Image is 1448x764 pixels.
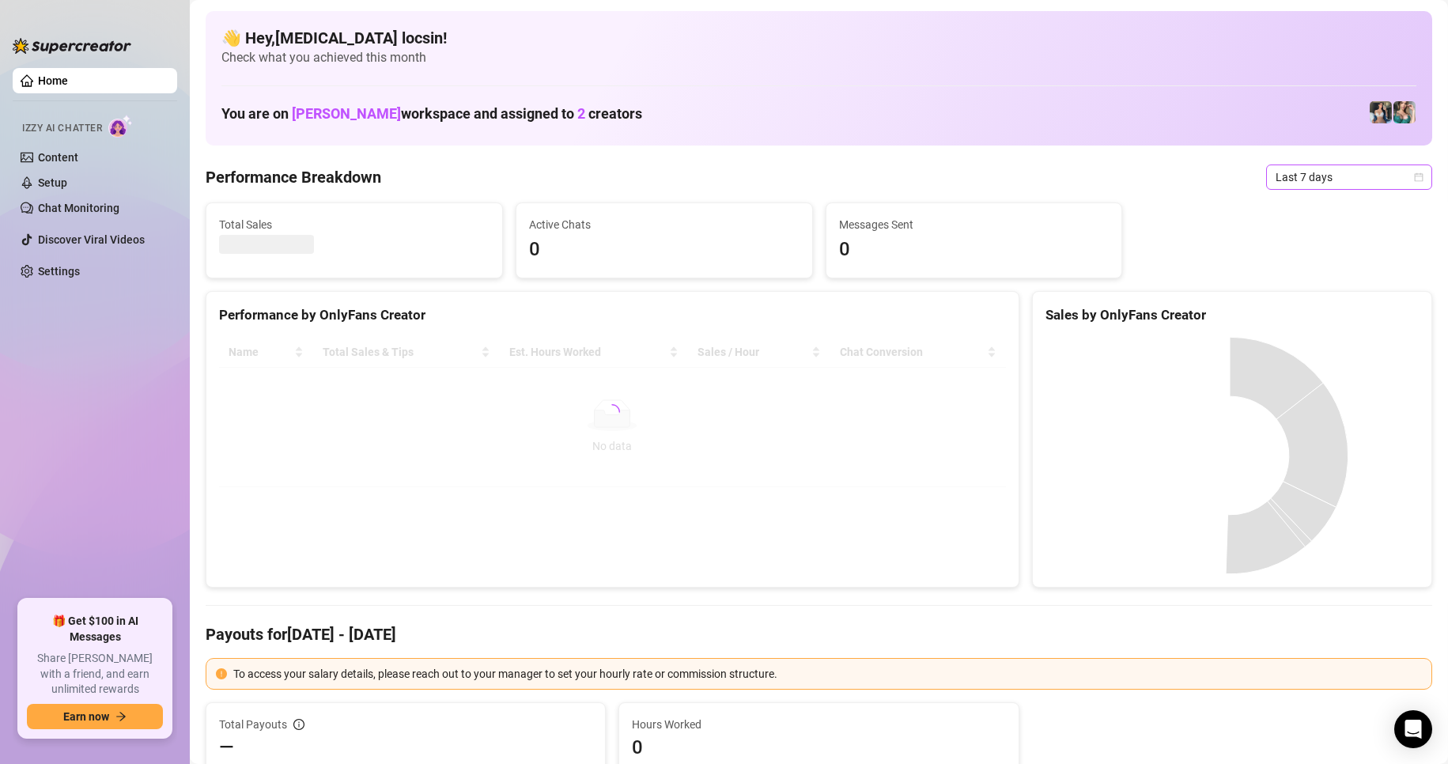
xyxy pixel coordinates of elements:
div: Performance by OnlyFans Creator [219,304,1006,326]
img: logo-BBDzfeDw.svg [13,38,131,54]
span: 0 [632,735,1005,760]
span: Share [PERSON_NAME] with a friend, and earn unlimited rewards [27,651,163,698]
span: exclamation-circle [216,668,227,679]
a: Chat Monitoring [38,202,119,214]
img: Katy [1370,101,1392,123]
span: 0 [839,235,1110,265]
a: Setup [38,176,67,189]
div: To access your salary details, please reach out to your manager to set your hourly rate or commis... [233,665,1422,683]
span: 0 [529,235,800,265]
span: info-circle [293,719,304,730]
span: Hours Worked [632,716,1005,733]
h4: Performance Breakdown [206,166,381,188]
h4: Payouts for [DATE] - [DATE] [206,623,1432,645]
div: Sales by OnlyFans Creator [1045,304,1419,326]
span: 🎁 Get $100 in AI Messages [27,614,163,645]
span: Messages Sent [839,216,1110,233]
a: Discover Viral Videos [38,233,145,246]
a: Settings [38,265,80,278]
span: Last 7 days [1276,165,1423,189]
span: [PERSON_NAME] [292,105,401,122]
a: Content [38,151,78,164]
div: Open Intercom Messenger [1394,710,1432,748]
span: arrow-right [115,711,127,722]
span: Active Chats [529,216,800,233]
span: Izzy AI Chatter [22,121,102,136]
span: 2 [577,105,585,122]
h4: 👋 Hey, [MEDICAL_DATA] locsin ! [221,27,1416,49]
span: Earn now [63,710,109,723]
span: Total Payouts [219,716,287,733]
span: Check what you achieved this month [221,49,1416,66]
span: loading [603,403,621,421]
img: Zaddy [1393,101,1416,123]
span: Total Sales [219,216,490,233]
h1: You are on workspace and assigned to creators [221,105,642,123]
button: Earn nowarrow-right [27,704,163,729]
span: — [219,735,234,760]
img: AI Chatter [108,115,133,138]
span: calendar [1414,172,1423,182]
a: Home [38,74,68,87]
